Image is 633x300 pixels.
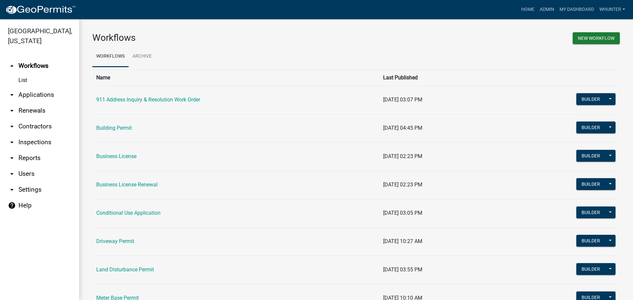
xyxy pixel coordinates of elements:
i: arrow_drop_down [8,170,16,178]
button: Builder [576,235,605,247]
a: Conditional Use Application [96,210,161,216]
i: arrow_drop_down [8,91,16,99]
a: Workflows [92,46,129,67]
i: arrow_drop_down [8,186,16,194]
a: Archive [129,46,156,67]
a: My Dashboard [557,3,597,16]
a: Land Disturbance Permit [96,266,154,273]
i: arrow_drop_down [8,123,16,130]
button: Builder [576,150,605,162]
a: whunter [597,3,628,16]
button: Builder [576,122,605,133]
span: [DATE] 10:27 AM [383,238,422,244]
button: Builder [576,178,605,190]
a: Business License [96,153,136,159]
i: arrow_drop_down [8,107,16,115]
i: arrow_drop_up [8,62,16,70]
span: [DATE] 03:55 PM [383,266,422,273]
i: arrow_drop_down [8,138,16,146]
span: [DATE] 03:05 PM [383,210,422,216]
a: 911 Address Inquiry & Resolution Work Order [96,96,200,103]
button: Builder [576,93,605,105]
a: Business License Renewal [96,181,158,188]
button: New Workflow [573,32,620,44]
th: Name [92,69,379,86]
span: [DATE] 02:23 PM [383,181,422,188]
i: help [8,202,16,209]
i: arrow_drop_down [8,154,16,162]
span: [DATE] 02:23 PM [383,153,422,159]
th: Last Published [379,69,499,86]
a: Admin [537,3,557,16]
button: Builder [576,206,605,218]
a: Driveway Permit [96,238,134,244]
span: [DATE] 03:07 PM [383,96,422,103]
button: Builder [576,263,605,275]
a: Building Permit [96,125,132,131]
span: [DATE] 04:45 PM [383,125,422,131]
h3: Workflows [92,32,351,43]
a: Home [519,3,537,16]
